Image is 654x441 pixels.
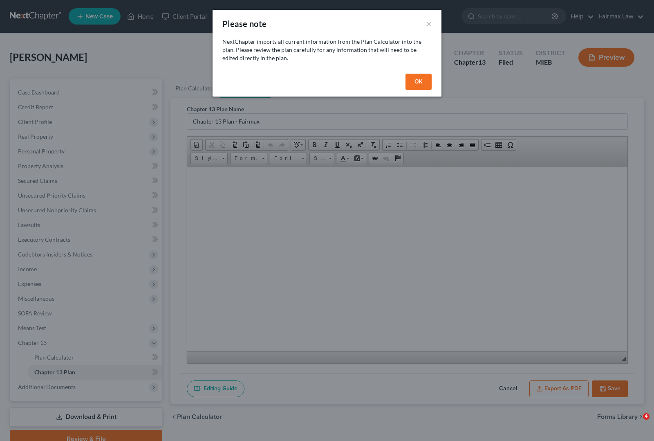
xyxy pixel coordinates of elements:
button: × [426,19,432,29]
iframe: Intercom live chat [626,413,646,433]
p: NextChapter imports all current information from the Plan Calculator into the plan. Please review... [222,38,432,62]
div: Please note [222,18,267,29]
span: 4 [643,413,650,420]
button: OK [405,74,432,90]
